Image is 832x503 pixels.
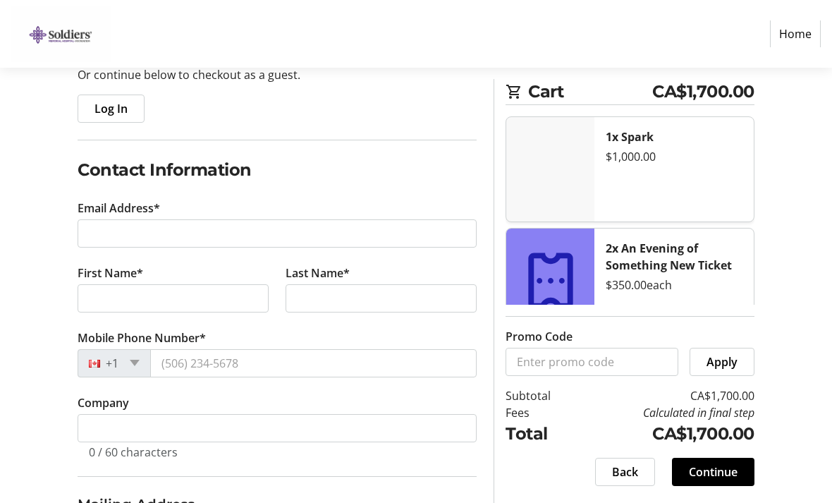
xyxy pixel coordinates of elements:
h2: Contact Information [78,157,477,183]
input: Enter promo code [506,348,678,376]
span: Apply [706,353,738,370]
img: Orillia Soldiers' Memorial Hospital Foundation's Logo [11,6,111,62]
label: Email Address* [78,200,160,217]
span: Back [612,463,638,480]
td: Total [506,421,577,447]
td: CA$1,700.00 [577,421,754,447]
td: Calculated in final step [577,404,754,421]
label: Mobile Phone Number* [78,329,206,346]
button: Continue [672,458,754,486]
strong: 2x An Evening of Something New Ticket [606,241,732,273]
img: Spark [506,117,594,222]
td: Subtotal [506,387,577,404]
button: Back [595,458,655,486]
td: CA$1,700.00 [577,387,754,404]
label: Company [78,394,129,411]
input: (506) 234-5678 [150,349,477,377]
strong: 1x Spark [606,129,654,145]
span: Continue [689,463,738,480]
td: Fees [506,404,577,421]
tr-character-limit: 0 / 60 characters [89,444,178,460]
button: Log In [78,95,145,123]
span: CA$1,700.00 [652,79,754,104]
label: First Name* [78,265,143,281]
div: $1,000.00 [606,148,742,165]
span: Log In [94,100,128,117]
span: Cart [528,79,652,104]
label: Last Name* [286,265,350,281]
label: Promo Code [506,328,573,345]
button: Apply [690,348,754,376]
div: $350.00 each [606,277,742,293]
a: Home [770,20,821,47]
p: Or continue below to checkout as a guest. [78,66,477,83]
